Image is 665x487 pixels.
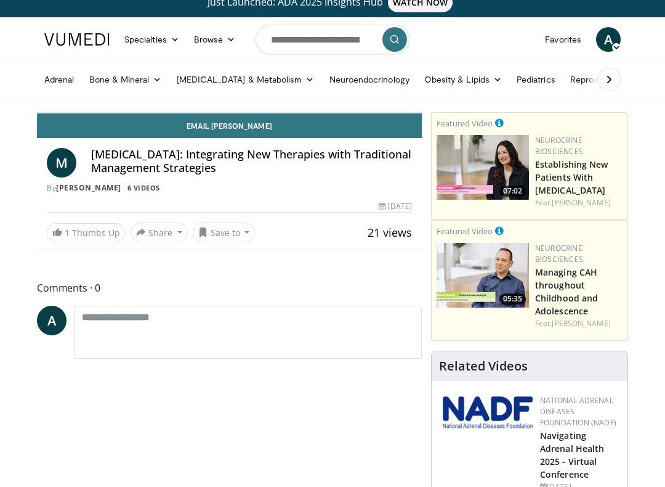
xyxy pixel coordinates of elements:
a: 07:02 [437,135,529,200]
a: [PERSON_NAME] [552,197,610,208]
a: Neurocrine Biosciences [535,243,583,264]
a: Managing CAH throughout Childhood and Adolescence [535,266,598,317]
a: [PERSON_NAME] [552,318,610,329]
button: Share [131,223,188,242]
span: 1 [65,227,70,239]
img: 56bc924d-1fb1-4cf0-9f63-435b399b5585.png.150x105_q85_crop-smart_upscale.png [437,243,529,308]
a: A [596,27,621,52]
div: Feat. [535,318,623,329]
a: National Adrenal Diseases Foundation (NADF) [540,395,616,428]
a: Specialties [117,27,187,52]
a: Adrenal [37,67,82,92]
a: 6 Videos [123,182,164,193]
a: Reproductive [563,67,631,92]
span: 21 views [368,225,412,240]
a: Neurocrine Biosciences [535,135,583,157]
img: VuMedi Logo [44,33,110,46]
div: [DATE] [379,201,412,212]
h4: [MEDICAL_DATA]: Integrating New Therapies with Traditional Management Strategies [91,148,412,174]
span: 07:02 [499,186,526,197]
a: Neuroendocrinology [322,67,417,92]
small: Featured Video [437,226,493,237]
a: 05:35 [437,243,529,308]
a: Favorites [538,27,589,52]
a: Browse [187,27,243,52]
a: Navigating Adrenal Health 2025 - Virtual Conference [540,430,604,480]
a: Establishing New Patients With [MEDICAL_DATA] [535,158,608,196]
input: Search topics, interventions [256,25,409,54]
span: Comments 0 [37,280,422,296]
a: Pediatrics [509,67,563,92]
div: By [47,182,412,194]
a: Email [PERSON_NAME] [37,113,422,138]
button: Save to [193,223,256,242]
a: Obesity & Lipids [417,67,509,92]
img: 877b56e2-cd6c-4243-ab59-32ef85434147.png.150x105_q85_autocrop_double_scale_upscale_version-0.2.png [441,395,534,430]
h4: Related Videos [439,359,528,374]
small: Featured Video [437,118,493,129]
a: 1 Thumbs Up [47,223,126,242]
a: [PERSON_NAME] [56,182,121,193]
div: Feat. [535,197,623,208]
span: 05:35 [499,293,526,305]
a: A [37,306,66,335]
a: M [47,148,76,178]
img: b0cdb0e9-6bfb-4b5f-9fe7-66f39af3f054.png.150x105_q85_crop-smart_upscale.png [437,135,529,200]
a: [MEDICAL_DATA] & Metabolism [169,67,322,92]
a: Bone & Mineral [82,67,169,92]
